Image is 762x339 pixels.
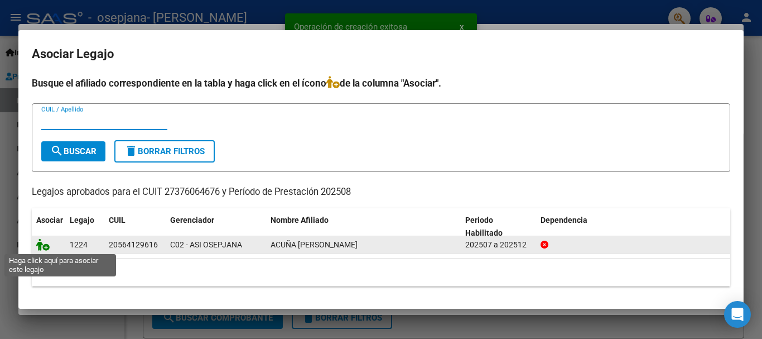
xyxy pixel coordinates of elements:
[32,259,730,287] div: 1 registros
[50,146,97,156] span: Buscar
[32,208,65,245] datatable-header-cell: Asociar
[271,216,329,225] span: Nombre Afiliado
[266,208,461,245] datatable-header-cell: Nombre Afiliado
[170,240,242,249] span: C02 - ASI OSEPJANA
[109,216,126,225] span: CUIL
[170,216,214,225] span: Gerenciador
[32,44,730,65] h2: Asociar Legajo
[541,216,587,225] span: Dependencia
[70,216,94,225] span: Legajo
[114,140,215,163] button: Borrar Filtros
[465,238,532,251] div: 202507 a 202512
[65,208,104,245] datatable-header-cell: Legajo
[32,185,730,199] p: Legajos aprobados para el CUIT 27376064676 y Período de Prestación 202508
[465,216,503,237] span: Periodo Habilitado
[50,144,64,157] mat-icon: search
[124,146,205,156] span: Borrar Filtros
[271,240,358,249] span: ACUÑA IGNACIO
[124,144,138,157] mat-icon: delete
[41,141,105,161] button: Buscar
[724,301,751,328] div: Open Intercom Messenger
[536,208,731,245] datatable-header-cell: Dependencia
[461,208,536,245] datatable-header-cell: Periodo Habilitado
[166,208,266,245] datatable-header-cell: Gerenciador
[32,76,730,90] h4: Busque el afiliado correspondiente en la tabla y haga click en el ícono de la columna "Asociar".
[109,238,158,251] div: 20564129616
[104,208,166,245] datatable-header-cell: CUIL
[36,216,63,225] span: Asociar
[70,240,88,249] span: 1224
